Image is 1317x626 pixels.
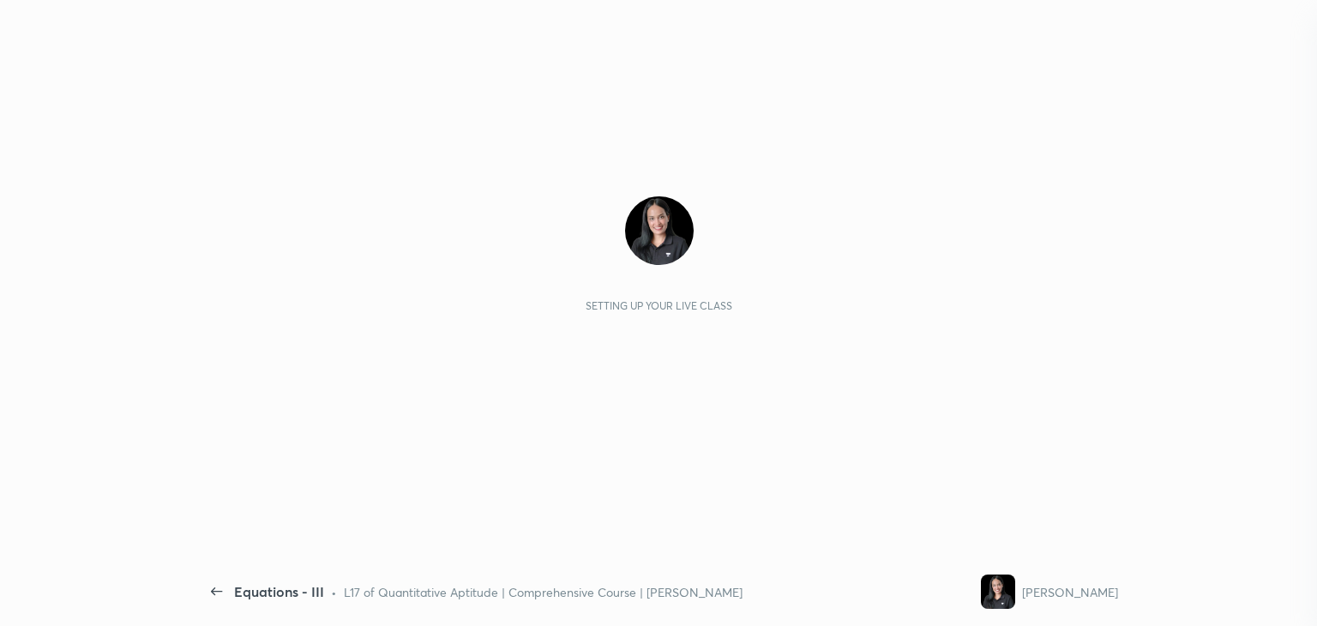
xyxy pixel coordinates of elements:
div: [PERSON_NAME] [1022,583,1118,601]
div: L17 of Quantitative Aptitude | Comprehensive Course | [PERSON_NAME] [344,583,743,601]
div: Equations - III [234,581,324,602]
img: 3bd8f50cf52542888569fb27f05e67d4.jpg [625,196,694,265]
div: • [331,583,337,601]
div: Setting up your live class [586,299,732,312]
img: 3bd8f50cf52542888569fb27f05e67d4.jpg [981,575,1015,609]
